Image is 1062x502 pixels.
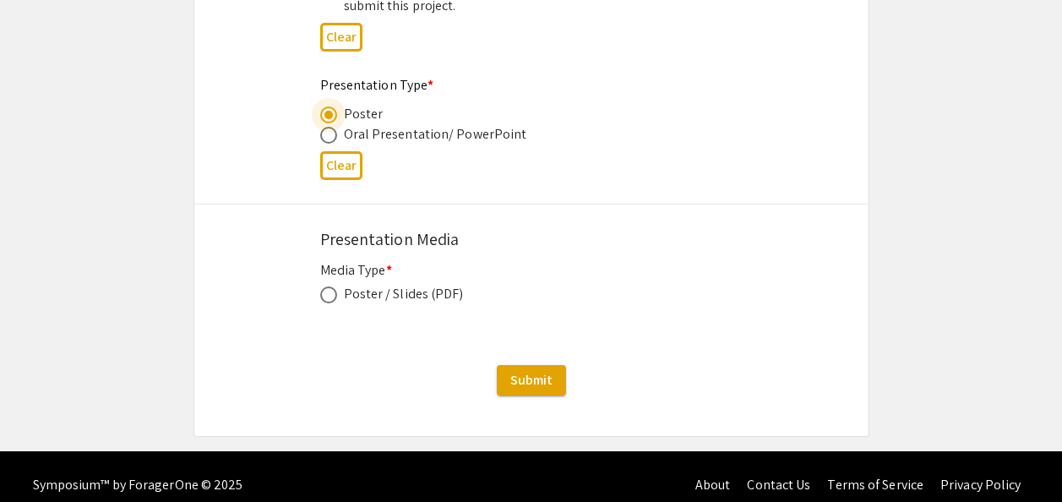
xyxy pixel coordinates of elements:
a: Privacy Policy [940,476,1021,494]
div: Oral Presentation/ PowerPoint [344,124,527,145]
div: Presentation Media [320,226,743,252]
a: About [695,476,731,494]
mat-label: Presentation Type [320,76,434,94]
button: Clear [320,23,362,51]
a: Contact Us [747,476,810,494]
mat-label: Media Type [320,261,392,279]
button: Clear [320,151,362,179]
iframe: Chat [13,426,72,489]
div: Poster [344,104,384,124]
button: Submit [497,365,566,396]
div: Poster / Slides (PDF) [344,284,464,304]
a: Terms of Service [827,476,923,494]
span: Submit [510,371,553,389]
